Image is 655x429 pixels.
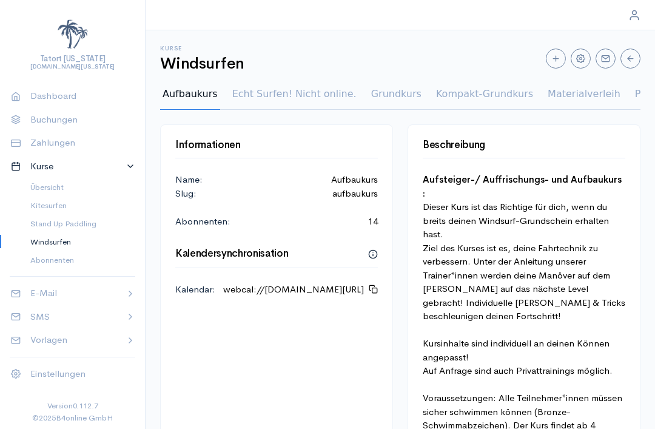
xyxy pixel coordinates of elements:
[30,286,116,300] p: E-Mail
[368,215,378,229] span: 14
[175,248,288,260] span: Kalendersynchronisation
[30,181,126,194] span: Übersicht
[30,63,115,70] h6: [DOMAIN_NAME][US_STATE]
[30,236,126,248] span: Windsurfen
[423,174,622,199] strong: Aufsteiger-/ Auffrischungs- und Aufbaukurs :
[423,200,625,242] p: Dieser Kurs ist das Richtige für dich, wenn du breits deinen Windsurf-Grundschein erhalten hast.
[30,310,116,324] p: SMS
[30,136,126,150] p: Zahlungen
[160,55,244,73] h1: Windsurfen
[175,173,203,187] label: Name:
[175,215,230,229] label: Abonnenten:
[30,89,126,103] p: Dashboard
[30,254,126,266] span: Abonnenten
[30,367,126,381] p: Einstellungen
[30,333,116,347] p: Vorlagen
[423,364,625,378] p: Auf Anfrage sind auch Privattrainings möglich.
[332,187,378,201] span: aufbaukurs
[423,140,485,151] span: Beschreibung
[30,113,126,127] p: Buchungen
[30,55,115,63] h5: Tatort [US_STATE]
[423,242,625,323] p: Ziel des Kurses ist es, deine Fahrtechnik zu verbessern. Unter der Anleitung unserer Trainer*inne...
[434,88,536,109] div: Kompakt-Grundkurs
[175,187,196,201] label: Slug:
[545,88,623,109] div: Materialverleih
[175,140,241,151] span: Informationen
[175,283,215,297] label: Kalendar :
[30,200,126,212] span: Kitesurfen
[160,88,220,109] div: Aufbaukurs
[160,44,182,52] a: Kurse
[30,218,126,230] span: Stand Up Paddling
[369,88,424,109] div: Grundkurs
[32,412,113,424] span: © 2025 B4online GmbH
[331,173,378,187] span: Aufbaukurs
[47,400,98,412] span: Version 0.112.7
[223,283,364,297] span: webcal://[DOMAIN_NAME][URL]
[230,88,359,109] div: Echt Surfen! Nicht online.
[58,19,88,50] img: Test
[423,337,625,364] p: Kursinhalte sind individuell an deinen Können angepasst!
[30,160,116,174] p: Kurse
